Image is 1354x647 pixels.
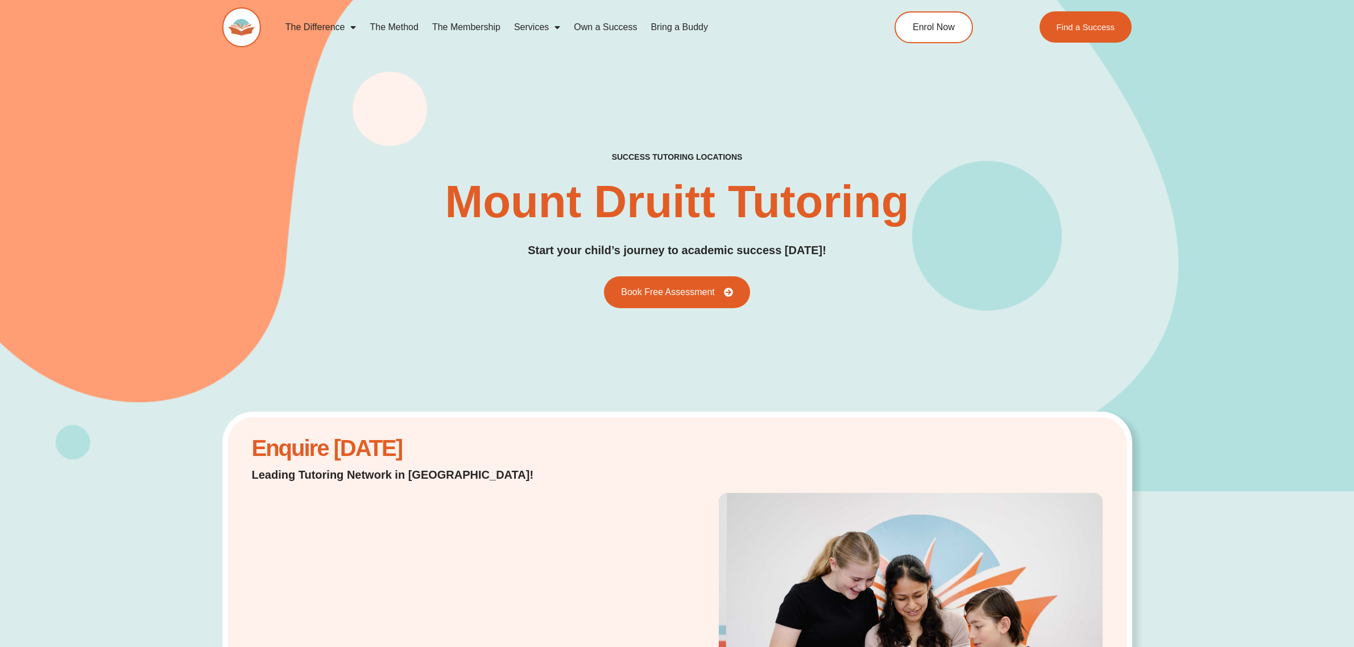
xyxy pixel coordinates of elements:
a: The Difference [279,14,363,40]
span: Enrol Now [913,23,955,32]
a: Find a Success [1040,11,1132,43]
h2: success tutoring locations [612,152,743,162]
a: The Membership [425,14,507,40]
h1: Mount Druitt Tutoring [445,179,909,225]
span: Book Free Assessment [621,288,715,297]
h2: Enquire [DATE] [252,441,563,455]
p: Start your child’s journey to academic success [DATE]! [528,242,826,259]
a: Book Free Assessment [604,276,750,308]
a: Services [507,14,567,40]
span: Find a Success [1057,23,1115,31]
a: The Method [363,14,425,40]
a: Enrol Now [895,11,973,43]
a: Own a Success [567,14,644,40]
a: Bring a Buddy [644,14,715,40]
nav: Menu [279,14,843,40]
p: Leading Tutoring Network in [GEOGRAPHIC_DATA]! [252,467,563,483]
